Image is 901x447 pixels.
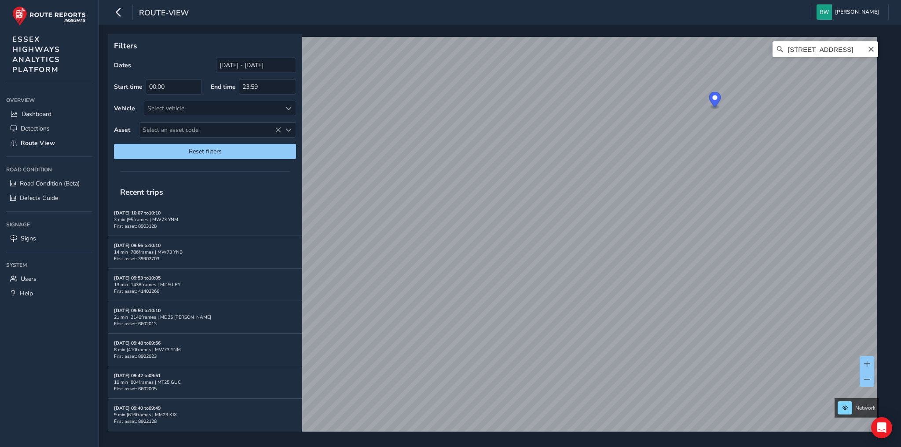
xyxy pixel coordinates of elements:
span: First asset: 8903128 [114,223,157,229]
strong: [DATE] 09:53 to 10:05 [114,275,161,281]
div: 8 min | 410 frames | MW73 YNM [114,346,296,353]
label: Start time [114,83,143,91]
span: First asset: 8902023 [114,353,157,360]
div: System [6,258,92,272]
input: Search [773,41,878,57]
a: Detections [6,121,92,136]
a: Route View [6,136,92,150]
div: 21 min | 2140 frames | MD25 [PERSON_NAME] [114,314,296,320]
span: Signs [21,234,36,243]
span: Help [20,289,33,298]
span: Reset filters [121,147,289,156]
button: Clear [868,44,875,53]
label: Asset [114,126,130,134]
a: Help [6,286,92,301]
button: Reset filters [114,144,296,159]
span: Select an asset code [139,123,281,137]
label: Vehicle [114,104,135,113]
div: 13 min | 1438 frames | MJ19 LPY [114,281,296,288]
div: 9 min | 616 frames | MM23 KJX [114,411,296,418]
div: Map marker [709,92,721,110]
div: Overview [6,94,92,107]
strong: [DATE] 09:50 to 10:10 [114,307,161,314]
span: Network [855,404,875,411]
span: ESSEX HIGHWAYS ANALYTICS PLATFORM [12,34,60,75]
span: Dashboard [22,110,51,118]
span: [PERSON_NAME] [835,4,879,20]
strong: [DATE] 09:42 to 09:51 [114,372,161,379]
div: 3 min | 95 frames | MW73 YNM [114,216,296,223]
span: Detections [21,124,50,133]
span: First asset: 6602005 [114,385,157,392]
span: Users [21,275,37,283]
img: rr logo [12,6,86,26]
label: Dates [114,61,131,69]
strong: [DATE] 09:48 to 09:56 [114,340,161,346]
span: First asset: 6602013 [114,320,157,327]
div: 10 min | 804 frames | MT25 GUC [114,379,296,385]
div: Signage [6,218,92,231]
canvas: Map [111,37,877,442]
a: Signs [6,231,92,246]
span: Road Condition (Beta) [20,179,80,188]
span: First asset: 8902128 [114,418,157,425]
div: Road Condition [6,163,92,176]
span: route-view [139,7,189,20]
div: Open Intercom Messenger [871,417,892,438]
span: Route View [21,139,55,147]
strong: [DATE] 10:07 to 10:10 [114,210,161,216]
span: Defects Guide [20,194,58,202]
button: [PERSON_NAME] [817,4,882,20]
a: Dashboard [6,107,92,121]
strong: [DATE] 09:56 to 10:10 [114,242,161,249]
img: diamond-layout [817,4,832,20]
span: Recent trips [114,181,169,204]
p: Filters [114,40,296,51]
div: 14 min | 786 frames | MW73 YNB [114,249,296,255]
span: First asset: 41402266 [114,288,159,294]
strong: [DATE] 09:40 to 09:49 [114,405,161,411]
div: Select an asset code [281,123,296,137]
a: Road Condition (Beta) [6,176,92,191]
a: Users [6,272,92,286]
a: Defects Guide [6,191,92,205]
span: First asset: 39902703 [114,255,159,262]
label: End time [211,83,236,91]
div: Select vehicle [144,101,281,116]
